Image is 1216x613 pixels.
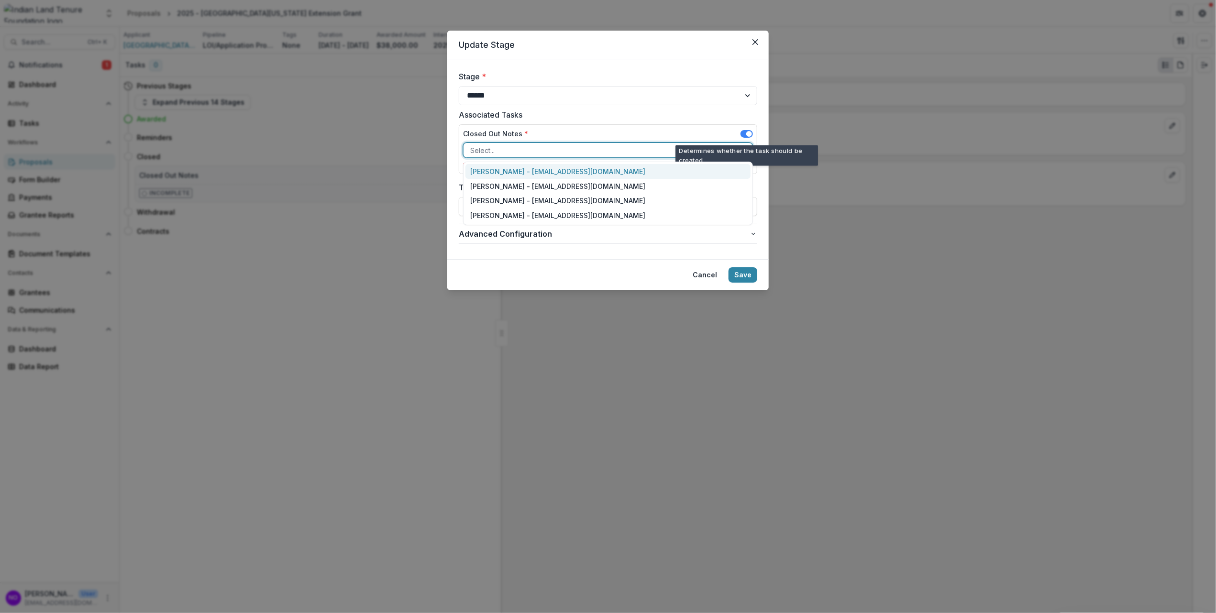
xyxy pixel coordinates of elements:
[459,224,757,243] button: Advanced Configuration
[465,179,751,194] div: [PERSON_NAME] - [EMAIL_ADDRESS][DOMAIN_NAME]
[459,228,750,240] span: Advanced Configuration
[729,267,757,283] button: Save
[459,71,752,82] label: Stage
[748,34,763,50] button: Close
[687,267,723,283] button: Cancel
[465,194,751,208] div: [PERSON_NAME] - [EMAIL_ADDRESS][DOMAIN_NAME]
[463,129,528,139] label: Closed Out Notes
[447,31,769,59] header: Update Stage
[465,164,751,179] div: [PERSON_NAME] - [EMAIL_ADDRESS][DOMAIN_NAME]
[459,109,752,120] label: Associated Tasks
[459,182,752,193] label: Task Due Date
[465,208,751,223] div: [PERSON_NAME] - [EMAIL_ADDRESS][DOMAIN_NAME]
